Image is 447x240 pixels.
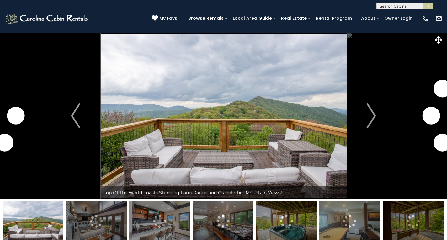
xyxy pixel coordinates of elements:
[152,15,179,22] a: My Favs
[185,13,227,23] a: Browse Rentals
[230,13,275,23] a: Local Area Guide
[358,13,378,23] a: About
[101,186,347,199] div: Top Of The World boasts Stunning Long Range and Grandfather Mountain Views!
[71,103,80,128] img: arrow
[5,12,89,25] img: White-1-2.png
[51,33,101,199] button: Previous
[435,15,442,22] img: mail-regular-white.png
[313,13,355,23] a: Rental Program
[159,15,177,22] span: My Favs
[422,15,429,22] img: phone-regular-white.png
[381,13,416,23] a: Owner Login
[367,103,376,128] img: arrow
[346,33,396,199] button: Next
[278,13,310,23] a: Real Estate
